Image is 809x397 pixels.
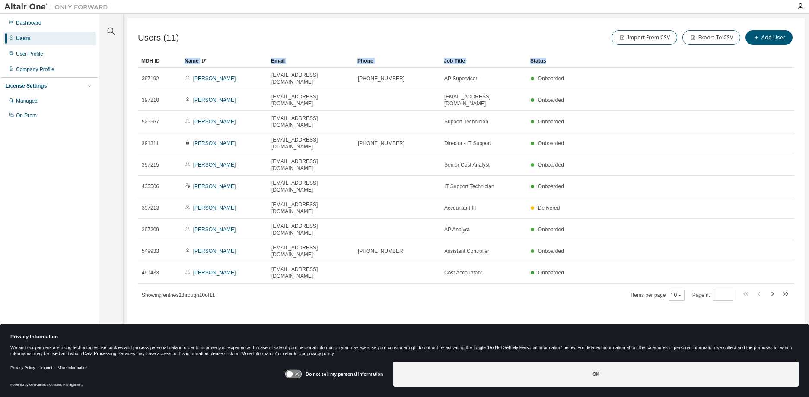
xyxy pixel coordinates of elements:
div: Email [271,54,350,68]
span: 451433 [142,269,159,276]
span: [EMAIL_ADDRESS][DOMAIN_NAME] [271,115,350,129]
span: [EMAIL_ADDRESS][DOMAIN_NAME] [271,201,350,215]
div: Status [530,54,749,68]
span: 391311 [142,140,159,147]
span: [PHONE_NUMBER] [358,140,404,147]
span: [EMAIL_ADDRESS][DOMAIN_NAME] [271,72,350,85]
div: Company Profile [16,66,54,73]
button: Add User [745,30,793,45]
span: Onboarded [538,248,564,254]
div: MDH ID [141,54,178,68]
span: 397192 [142,75,159,82]
a: [PERSON_NAME] [193,270,236,276]
span: Page n. [692,290,733,301]
div: Dashboard [16,19,41,26]
span: 525567 [142,118,159,125]
span: 397210 [142,97,159,104]
a: [PERSON_NAME] [193,97,236,103]
span: [EMAIL_ADDRESS][DOMAIN_NAME] [271,223,350,236]
div: Managed [16,98,38,104]
a: [PERSON_NAME] [193,227,236,233]
span: Director - IT Support [444,140,491,147]
span: AP Supervisor [444,75,477,82]
div: License Settings [6,82,47,89]
div: Phone [357,54,437,68]
div: Users [16,35,30,42]
span: Onboarded [538,227,564,233]
span: Onboarded [538,162,564,168]
span: Onboarded [538,76,564,82]
span: Users (11) [138,33,179,43]
span: Support Technician [444,118,488,125]
button: Import From CSV [612,30,677,45]
span: 435506 [142,183,159,190]
span: 397209 [142,226,159,233]
span: 397215 [142,161,159,168]
a: [PERSON_NAME] [193,248,236,254]
a: [PERSON_NAME] [193,183,236,189]
span: Onboarded [538,140,564,146]
div: User Profile [16,50,43,57]
span: [EMAIL_ADDRESS][DOMAIN_NAME] [271,136,350,150]
img: Altair One [4,3,112,11]
span: Accountant III [444,205,476,211]
span: Onboarded [538,183,564,189]
span: [EMAIL_ADDRESS][DOMAIN_NAME] [271,93,350,107]
span: AP Analyst [444,226,469,233]
span: [PHONE_NUMBER] [358,248,404,255]
a: [PERSON_NAME] [193,140,236,146]
span: [EMAIL_ADDRESS][DOMAIN_NAME] [271,244,350,258]
a: [PERSON_NAME] [193,119,236,125]
span: Onboarded [538,97,564,103]
div: On Prem [16,112,37,119]
span: [EMAIL_ADDRESS][DOMAIN_NAME] [271,266,350,280]
span: Items per page [631,290,685,301]
span: [EMAIL_ADDRESS][DOMAIN_NAME] [444,93,523,107]
span: Assistant Controller [444,248,489,255]
span: Delivered [538,205,560,211]
span: [EMAIL_ADDRESS][DOMAIN_NAME] [271,158,350,172]
span: Onboarded [538,119,564,125]
div: Name [185,54,264,68]
span: [PHONE_NUMBER] [358,75,404,82]
a: [PERSON_NAME] [193,162,236,168]
a: [PERSON_NAME] [193,76,236,82]
button: 10 [671,292,682,299]
a: [PERSON_NAME] [193,205,236,211]
span: Cost Accountant [444,269,482,276]
span: [EMAIL_ADDRESS][DOMAIN_NAME] [271,180,350,193]
span: Onboarded [538,270,564,276]
span: Showing entries 1 through 10 of 11 [142,292,215,298]
button: Export To CSV [682,30,740,45]
span: 549933 [142,248,159,255]
span: 397213 [142,205,159,211]
div: Job Title [444,54,523,68]
span: IT Support Technician [444,183,494,190]
span: Senior Cost Analyst [444,161,490,168]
